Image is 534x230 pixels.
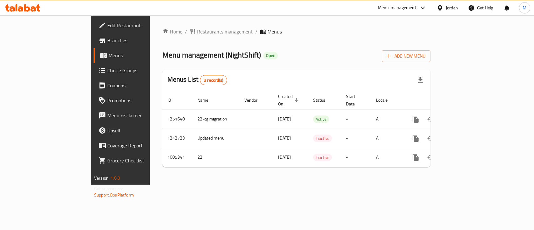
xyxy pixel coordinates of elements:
a: Branches [94,33,180,48]
span: Menus [109,52,175,59]
button: more [408,131,423,146]
span: Restaurants management [197,28,253,35]
a: Menus [94,48,180,63]
a: Menu disclaimer [94,108,180,123]
button: more [408,150,423,165]
span: ID [167,96,179,104]
span: Grocery Checklist [107,157,175,164]
span: Menu disclaimer [107,112,175,119]
td: - [341,110,371,129]
span: Edit Restaurant [107,22,175,29]
a: Support.OpsPlatform [94,191,134,199]
button: Change Status [423,131,438,146]
span: [DATE] [278,115,291,123]
span: Upsell [107,127,175,134]
span: [DATE] [278,134,291,142]
th: Actions [403,91,473,110]
td: All [371,110,403,129]
td: - [341,148,371,167]
span: M [523,4,526,11]
a: Choice Groups [94,63,180,78]
span: Open [263,53,278,58]
td: Updated menu [192,129,239,148]
span: Inactive [313,135,332,142]
span: Locale [376,96,396,104]
span: Status [313,96,333,104]
span: Version: [94,174,109,182]
div: Open [263,52,278,59]
div: Jordan [446,4,458,11]
td: All [371,148,403,167]
td: - [341,129,371,148]
button: Change Status [423,150,438,165]
span: Vendor [244,96,266,104]
span: Add New Menu [387,52,425,60]
a: Promotions [94,93,180,108]
span: 1.0.0 [110,174,120,182]
div: Total records count [200,75,227,85]
span: Coupons [107,82,175,89]
li: / [255,28,257,35]
button: more [408,112,423,127]
span: [DATE] [278,153,291,161]
span: Coverage Report [107,142,175,149]
span: Inactive [313,154,332,161]
span: Name [197,96,216,104]
button: Change Status [423,112,438,127]
span: Branches [107,37,175,44]
a: Edit Restaurant [94,18,180,33]
a: Coverage Report [94,138,180,153]
a: Restaurants management [190,28,253,35]
a: Grocery Checklist [94,153,180,168]
button: Add New Menu [382,50,430,62]
td: All [371,129,403,148]
span: Menus [267,28,282,35]
table: enhanced table [162,91,473,167]
span: Choice Groups [107,67,175,74]
li: / [185,28,187,35]
span: Get support on: [94,185,123,193]
h2: Menus List [167,75,227,85]
span: 3 record(s) [200,77,227,83]
span: Promotions [107,97,175,104]
span: Active [313,116,329,123]
a: Upsell [94,123,180,138]
td: 22-cg migration [192,110,239,129]
div: Menu-management [378,4,416,12]
a: Coupons [94,78,180,93]
td: 22 [192,148,239,167]
span: Start Date [346,93,364,108]
span: Created On [278,93,301,108]
nav: breadcrumb [162,28,430,35]
span: Menu management ( NightShift ) [162,48,261,62]
div: Export file [413,73,428,88]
